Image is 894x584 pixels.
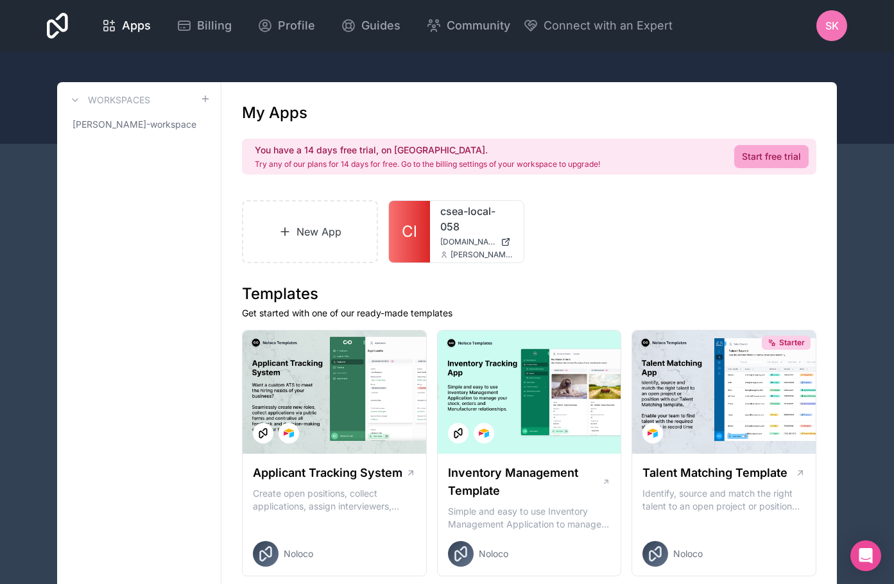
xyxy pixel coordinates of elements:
a: csea-local-058 [440,203,513,234]
a: Community [416,12,520,40]
span: Cl [402,221,417,242]
span: SK [825,18,839,33]
span: [PERSON_NAME]-workspace [73,118,196,131]
p: Identify, source and match the right talent to an open project or position with our Talent Matchi... [642,487,805,513]
p: Get started with one of our ready-made templates [242,307,816,320]
a: Apps [91,12,161,40]
span: Billing [197,17,232,35]
a: Guides [331,12,411,40]
h1: My Apps [242,103,307,123]
span: [DOMAIN_NAME] [440,237,495,247]
span: Profile [278,17,315,35]
h1: Talent Matching Template [642,464,787,482]
span: Noloco [479,547,508,560]
h1: Applicant Tracking System [253,464,402,482]
div: Open Intercom Messenger [850,540,881,571]
a: New App [242,200,378,263]
button: Connect with an Expert [523,17,673,35]
span: Noloco [284,547,313,560]
img: Airtable Logo [648,428,658,438]
h1: Templates [242,284,816,304]
p: Simple and easy to use Inventory Management Application to manage your stock, orders and Manufact... [448,505,611,531]
span: Community [447,17,510,35]
span: Connect with an Expert [544,17,673,35]
span: Noloco [673,547,703,560]
img: Airtable Logo [479,428,489,438]
a: [PERSON_NAME]-workspace [67,113,211,136]
span: Apps [122,17,151,35]
p: Try any of our plans for 14 days for free. Go to the billing settings of your workspace to upgrade! [255,159,600,169]
a: [DOMAIN_NAME] [440,237,513,247]
span: Starter [779,338,805,348]
span: Guides [361,17,400,35]
h1: Inventory Management Template [448,464,602,500]
a: Profile [247,12,325,40]
h2: You have a 14 days free trial, on [GEOGRAPHIC_DATA]. [255,144,600,157]
p: Create open positions, collect applications, assign interviewers, centralise candidate feedback a... [253,487,416,513]
span: [PERSON_NAME][EMAIL_ADDRESS][DOMAIN_NAME] [451,250,513,260]
a: Billing [166,12,242,40]
a: Workspaces [67,92,150,108]
img: Airtable Logo [284,428,294,438]
a: Cl [389,201,430,262]
h3: Workspaces [88,94,150,107]
a: Start free trial [734,145,809,168]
